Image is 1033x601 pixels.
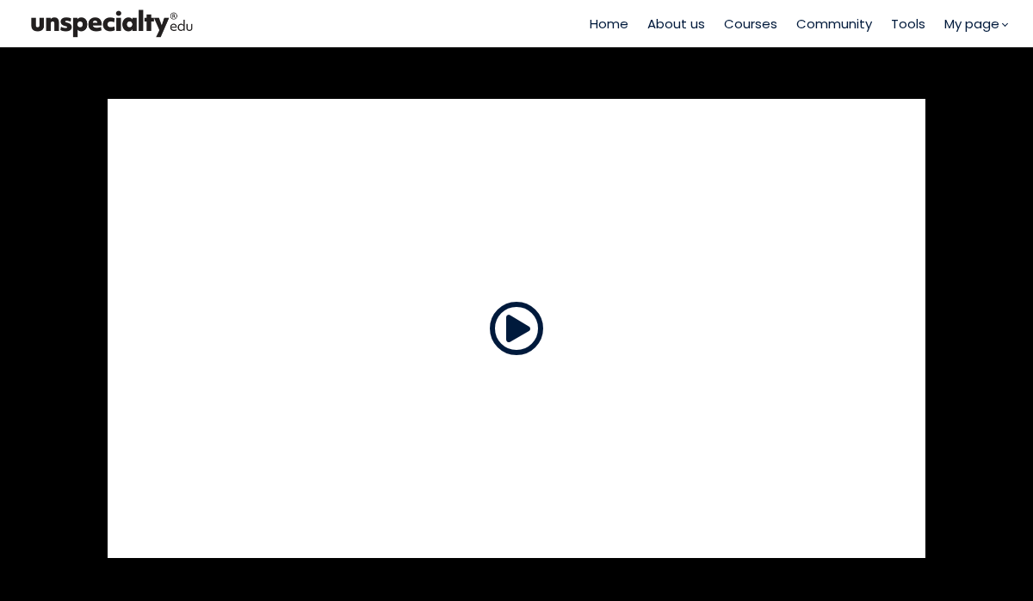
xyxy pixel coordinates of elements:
a: My page [944,14,1007,34]
a: Tools [891,14,925,34]
a: Community [796,14,872,34]
a: About us [647,14,705,34]
span: My page [944,14,999,34]
a: Home [590,14,628,34]
a: Courses [724,14,777,34]
img: bc390a18feecddb333977e298b3a00a1.png [26,6,198,41]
